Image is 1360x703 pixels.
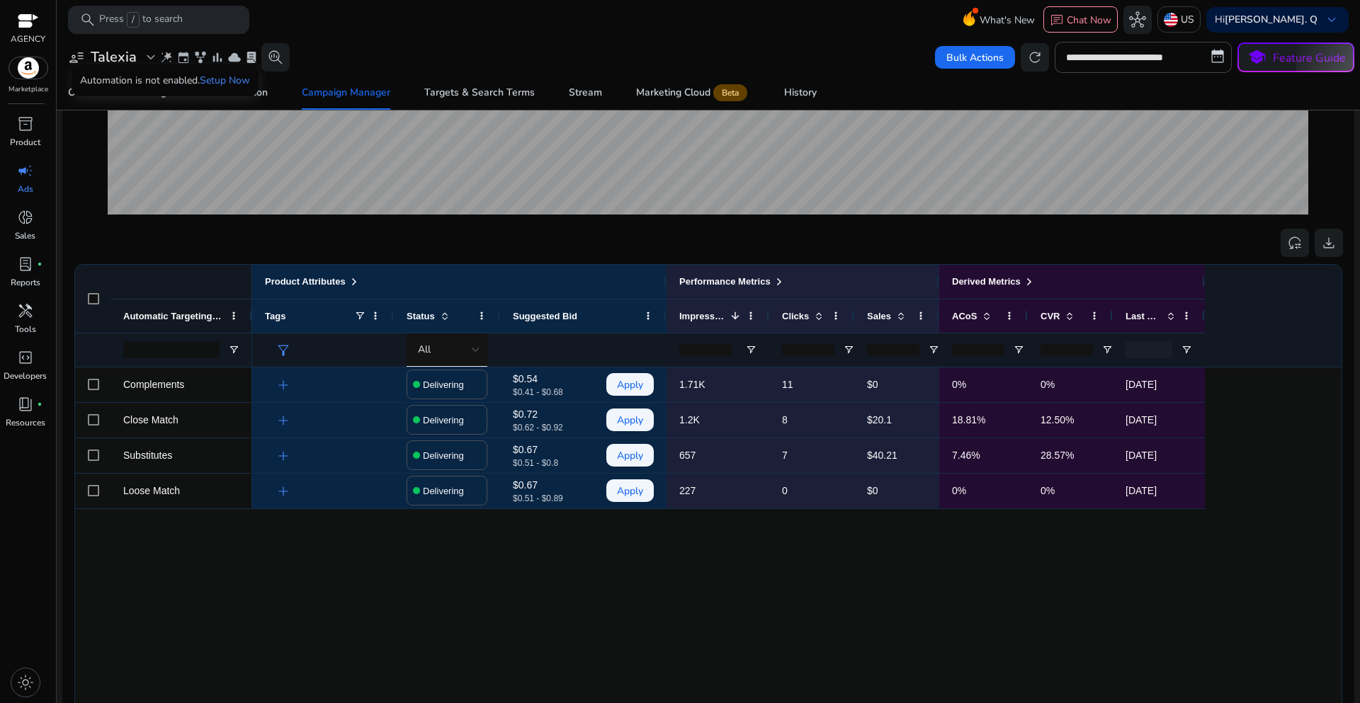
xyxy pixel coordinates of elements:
span: Bulk Actions [946,50,1004,65]
span: keyboard_arrow_down [1323,11,1340,28]
p: $0.67 [513,481,584,489]
p: Ads [18,183,33,195]
p: 7.46% [952,441,1015,470]
span: 0% [1041,485,1055,496]
span: download [1320,234,1337,251]
button: Apply [606,373,654,396]
button: Open Filter Menu [1013,344,1024,355]
p: $0.54 [513,375,584,383]
p: 0% [952,370,1015,399]
span: Last Updated At [1126,311,1161,321]
span: Apply [617,370,643,399]
span: add [275,483,292,500]
span: Suggested Bid [513,311,577,321]
span: Complements [123,379,184,390]
button: hub [1123,6,1152,34]
span: book_4 [17,396,34,413]
p: Chat Now [1067,13,1111,27]
span: filter_alt [275,342,292,359]
p: 1.71K [679,370,756,399]
div: Overview [68,88,111,98]
span: cloud [227,50,242,64]
p: US [1181,7,1194,32]
div: Marketing Cloud [636,87,750,98]
span: Clicks [782,311,809,321]
span: lab_profile [17,256,34,273]
span: Substitutes [123,450,172,461]
span: add [275,377,292,394]
span: Product Attributes [265,276,346,287]
span: light_mode [17,674,34,691]
h3: Talexia [91,49,137,66]
span: 12.50% [1041,414,1074,425]
span: inventory_2 [17,115,34,132]
p: $0.72 [513,410,584,418]
img: us.svg [1164,13,1178,27]
a: Setup Now [200,74,250,87]
span: ACoS [952,311,977,321]
span: [DATE] [1126,414,1157,425]
span: Apply [617,406,643,435]
span: Performance Metrics [679,276,771,287]
p: Developers [4,370,47,382]
span: [DATE] [1126,485,1157,496]
span: lab_profile [244,50,259,64]
span: 28.57% [1041,450,1074,461]
h4: Delivering [423,415,464,426]
img: amazon.svg [9,57,47,79]
p: $20.1 [867,406,926,435]
p: 18.81% [952,406,1015,435]
p: Tools [15,323,36,336]
button: Open Filter Menu [1101,344,1113,355]
h4: Delivering [423,379,464,391]
span: search_insights [267,49,284,66]
button: download [1315,229,1343,257]
span: Sales [867,311,891,321]
h4: Delivering [423,450,464,462]
b: [PERSON_NAME]. Q [1225,13,1317,26]
span: chat [1050,13,1064,28]
input: Automatic Targeting Groups Filter Input [123,341,220,358]
span: hub [1129,11,1146,28]
button: Apply [606,408,654,431]
button: Apply [606,444,654,467]
span: Status [407,311,435,321]
div: Automation [215,88,268,98]
div: Insights [145,88,181,98]
span: Close Match [123,414,178,425]
p: $0.51 - $0.89 [513,494,584,503]
span: Apply [617,476,643,505]
button: Open Filter Menu [843,344,854,355]
span: What's New [980,8,1035,33]
p: $0.41 - $0.68 [513,388,584,396]
span: [DATE] [1126,450,1157,461]
span: handyman [17,302,34,319]
span: bar_chart [210,50,225,64]
p: Press to search [99,12,183,28]
button: Open Filter Menu [228,344,239,355]
span: 11 [782,379,793,390]
button: schoolFeature Guide [1237,42,1354,72]
span: donut_small [17,209,34,226]
span: campaign [17,162,34,179]
h4: Delivering [423,486,464,497]
p: $0 [867,476,926,505]
p: 227 [679,476,756,505]
span: Derived Metrics [952,276,1021,287]
button: chatChat Now [1043,6,1118,33]
span: school [1247,47,1267,68]
button: search_insights [261,43,290,72]
div: Campaign Manager [302,88,390,98]
button: Apply [606,479,654,502]
span: Automatic Targeting Groups [123,311,224,321]
span: Apply [617,441,643,470]
p: 0% [952,476,1015,505]
span: Impressions [679,311,725,321]
p: Marketplace [8,84,48,95]
span: reset_settings [1286,234,1303,251]
span: fiber_manual_record [37,401,42,407]
button: refresh [1021,43,1049,72]
span: family_history [193,50,208,64]
span: All [418,343,431,356]
p: $40.21 [867,441,926,470]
